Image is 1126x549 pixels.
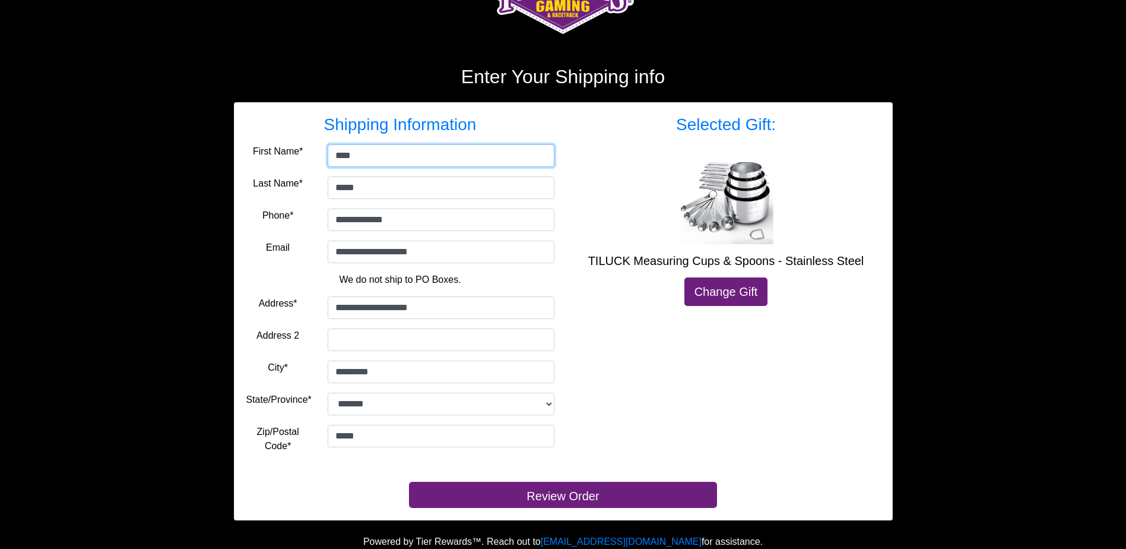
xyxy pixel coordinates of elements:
[572,115,880,135] h3: Selected Gift:
[253,144,303,159] label: First Name*
[678,149,773,244] img: TILUCK Measuring Cups & Spoons - Stainless Steel
[246,425,310,453] label: Zip/Postal Code*
[259,296,297,311] label: Address*
[262,209,294,223] label: Phone*
[253,176,303,191] label: Last Name*
[255,273,545,287] p: We do not ship to PO Boxes.
[256,329,299,343] label: Address 2
[234,65,893,88] h2: Enter Your Shipping info
[246,393,312,407] label: State/Province*
[246,115,554,135] h3: Shipping Information
[363,537,763,547] span: Powered by Tier Rewards™. Reach out to for assistance.
[684,277,768,306] a: Change Gift
[409,482,717,508] button: Review Order
[572,254,880,268] h5: TILUCK Measuring Cups & Spoons - Stainless Steel
[266,241,290,255] label: Email
[268,361,288,375] label: City*
[541,537,702,547] a: [EMAIL_ADDRESS][DOMAIN_NAME]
